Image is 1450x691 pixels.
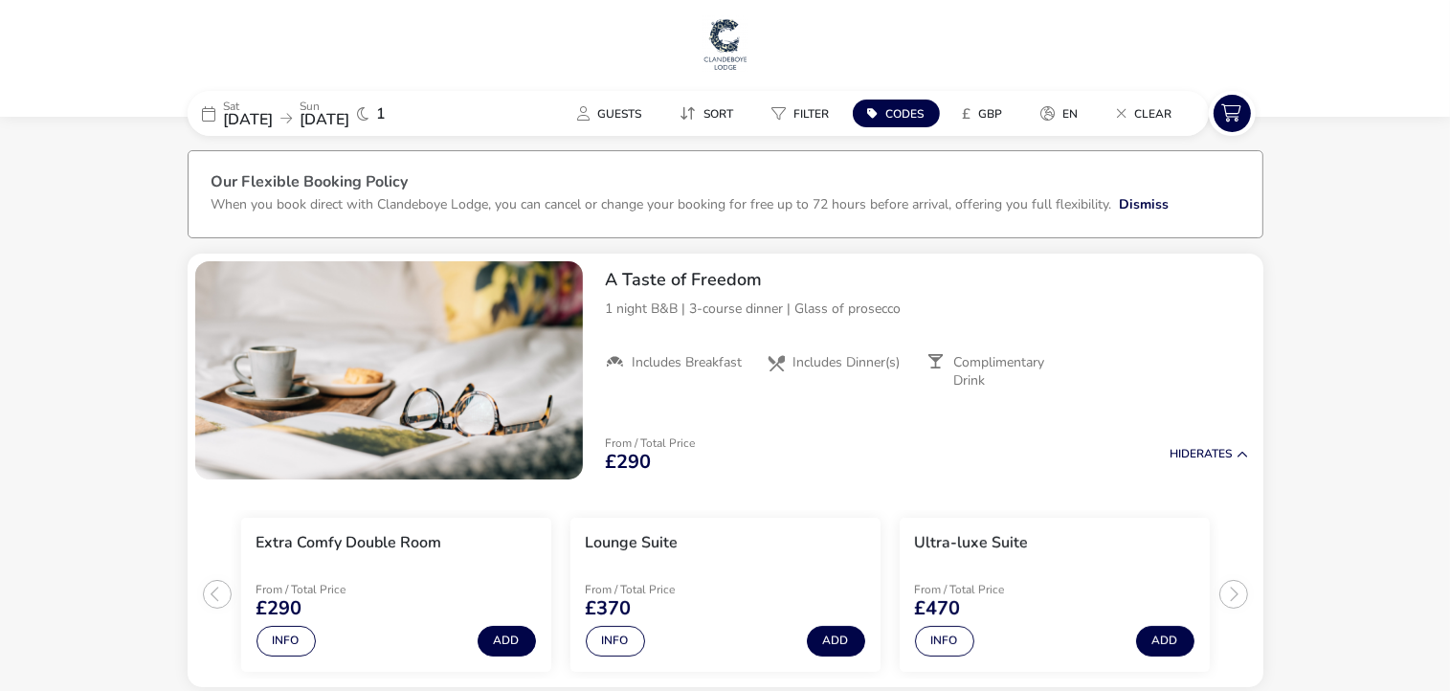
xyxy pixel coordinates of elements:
[1063,106,1079,122] span: en
[757,100,845,127] button: Filter
[1102,100,1188,127] button: Clear
[606,299,1248,319] p: 1 night B&B | 3-course dinner | Glass of prosecco
[948,100,1026,127] naf-pibe-menu-bar-item: £GBP
[665,100,749,127] button: Sort
[1026,100,1094,127] button: en
[301,109,350,130] span: [DATE]
[586,584,722,595] p: From / Total Price
[301,100,350,112] p: Sun
[665,100,757,127] naf-pibe-menu-bar-item: Sort
[586,626,645,657] button: Info
[606,453,652,472] span: £290
[212,195,1112,213] p: When you book direct with Clandeboye Lodge, you can cancel or change your booking for free up to ...
[853,100,940,127] button: Codes
[1136,626,1194,657] button: Add
[1135,106,1172,122] span: Clear
[257,533,442,553] h3: Extra Comfy Double Room
[886,106,925,122] span: Codes
[948,100,1018,127] button: £GBP
[257,599,302,618] span: £290
[232,510,561,680] swiper-slide: 1 / 3
[257,584,392,595] p: From / Total Price
[963,104,971,123] i: £
[1120,194,1170,214] button: Dismiss
[563,100,665,127] naf-pibe-menu-bar-item: Guests
[188,91,475,136] div: Sat[DATE]Sun[DATE]1
[606,269,1248,291] h2: A Taste of Freedom
[1026,100,1102,127] naf-pibe-menu-bar-item: en
[792,354,900,371] span: Includes Dinner(s)
[586,533,679,553] h3: Lounge Suite
[890,510,1219,680] swiper-slide: 3 / 3
[807,626,865,657] button: Add
[195,261,583,479] swiper-slide: 1 / 1
[1171,446,1197,461] span: Hide
[478,626,536,657] button: Add
[979,106,1003,122] span: GBP
[1102,100,1195,127] naf-pibe-menu-bar-item: Clear
[561,510,890,680] swiper-slide: 2 / 3
[598,106,642,122] span: Guests
[915,599,961,618] span: £470
[794,106,830,122] span: Filter
[606,437,696,449] p: From / Total Price
[853,100,948,127] naf-pibe-menu-bar-item: Codes
[704,106,734,122] span: Sort
[591,254,1263,405] div: A Taste of Freedom1 night B&B | 3-course dinner | Glass of proseccoIncludes BreakfastIncludes Din...
[1171,448,1248,460] button: HideRates
[212,174,1239,194] h3: Our Flexible Booking Policy
[224,100,274,112] p: Sat
[915,533,1029,553] h3: Ultra-luxe Suite
[257,626,316,657] button: Info
[633,354,743,371] span: Includes Breakfast
[586,599,632,618] span: £370
[563,100,658,127] button: Guests
[757,100,853,127] naf-pibe-menu-bar-item: Filter
[953,354,1072,389] span: Complimentary Drink
[377,106,387,122] span: 1
[915,626,974,657] button: Info
[224,109,274,130] span: [DATE]
[915,584,1051,595] p: From / Total Price
[702,15,749,73] img: Main Website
